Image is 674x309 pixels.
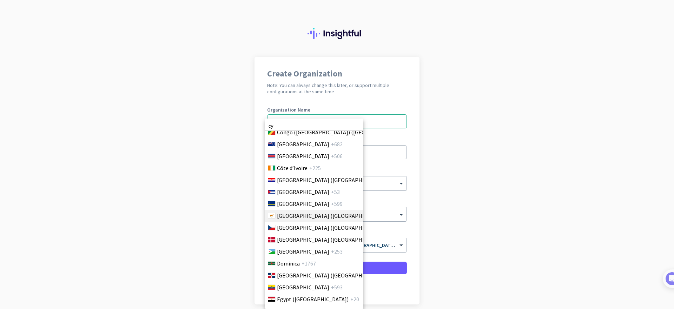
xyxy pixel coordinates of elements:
[331,188,340,196] span: +53
[265,122,363,131] input: Search Country
[277,176,386,184] span: [GEOGRAPHIC_DATA] ([GEOGRAPHIC_DATA])
[277,152,329,160] span: [GEOGRAPHIC_DATA]
[331,200,343,208] span: +599
[277,295,349,303] span: Egypt (‫[GEOGRAPHIC_DATA]‬‎)
[331,283,343,291] span: +593
[277,200,329,208] span: [GEOGRAPHIC_DATA]
[277,211,386,220] span: [GEOGRAPHIC_DATA] ([GEOGRAPHIC_DATA])
[331,247,343,256] span: +253
[277,223,386,232] span: [GEOGRAPHIC_DATA] ([GEOGRAPHIC_DATA])
[277,283,329,291] span: [GEOGRAPHIC_DATA]
[277,164,308,172] span: Côte d’Ivoire
[277,140,329,148] span: [GEOGRAPHIC_DATA]
[331,152,343,160] span: +506
[350,295,359,303] span: +20
[277,235,386,244] span: [GEOGRAPHIC_DATA] ([GEOGRAPHIC_DATA])
[277,271,386,280] span: [GEOGRAPHIC_DATA] ([GEOGRAPHIC_DATA])
[277,247,329,256] span: [GEOGRAPHIC_DATA]
[277,128,407,136] span: Congo ([GEOGRAPHIC_DATA]) ([GEOGRAPHIC_DATA])
[331,140,343,148] span: +682
[302,259,316,268] span: +1767
[277,259,300,268] span: Dominica
[309,164,321,172] span: +225
[277,188,329,196] span: [GEOGRAPHIC_DATA]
